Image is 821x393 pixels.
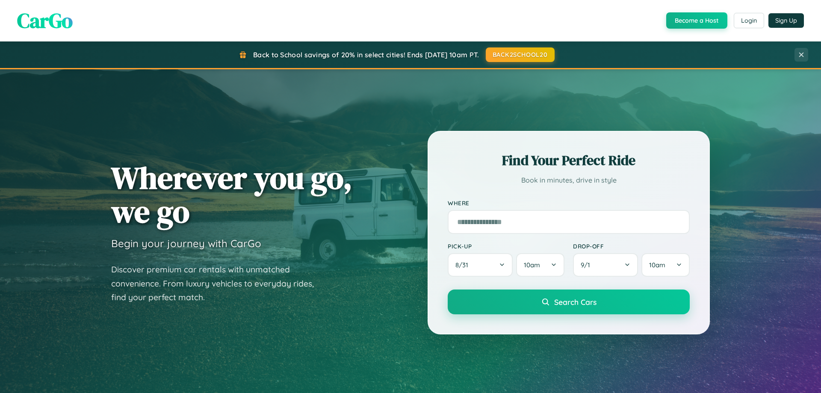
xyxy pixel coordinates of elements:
button: Sign Up [768,13,804,28]
label: Where [448,199,690,207]
p: Book in minutes, drive in style [448,174,690,186]
button: BACK2SCHOOL20 [486,47,555,62]
button: Search Cars [448,290,690,314]
h3: Begin your journey with CarGo [111,237,261,250]
h2: Find Your Perfect Ride [448,151,690,170]
button: 8/31 [448,253,513,277]
span: 10am [649,261,665,269]
span: 10am [524,261,540,269]
span: 8 / 31 [455,261,473,269]
span: 9 / 1 [581,261,594,269]
span: Search Cars [554,297,597,307]
button: 10am [641,253,690,277]
button: 10am [516,253,564,277]
button: 9/1 [573,253,638,277]
span: Back to School savings of 20% in select cities! Ends [DATE] 10am PT. [253,50,479,59]
label: Drop-off [573,242,690,250]
label: Pick-up [448,242,564,250]
span: CarGo [17,6,73,35]
p: Discover premium car rentals with unmatched convenience. From luxury vehicles to everyday rides, ... [111,263,325,304]
button: Login [734,13,764,28]
h1: Wherever you go, we go [111,161,352,228]
button: Become a Host [666,12,727,29]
